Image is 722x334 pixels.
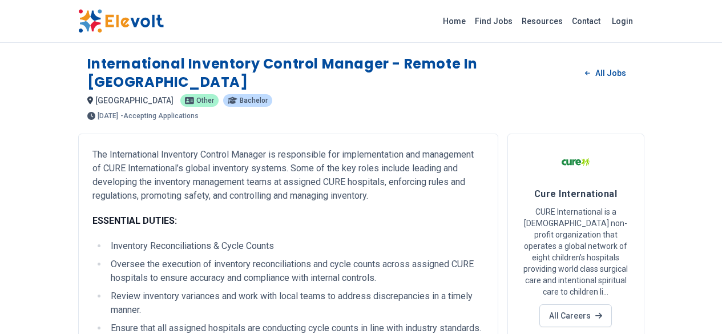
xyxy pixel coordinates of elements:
[470,12,517,30] a: Find Jobs
[196,97,214,104] span: Other
[605,10,640,33] a: Login
[78,9,164,33] img: Elevolt
[92,215,177,226] strong: ESSENTIAL DUTIES:
[107,257,484,285] li: Oversee the execution of inventory reconciliations and cycle counts across assigned CURE hospital...
[576,65,635,82] a: All Jobs
[534,188,617,199] span: Cure International
[107,239,484,253] li: Inventory Reconciliations & Cycle Counts
[517,12,567,30] a: Resources
[562,148,590,176] img: Cure International
[567,12,605,30] a: Contact
[87,55,576,91] h1: International Inventory Control Manager - Remote in [GEOGRAPHIC_DATA]
[539,304,612,327] a: All Careers
[438,12,470,30] a: Home
[120,112,199,119] p: - Accepting Applications
[95,96,174,105] span: [GEOGRAPHIC_DATA]
[522,206,630,297] p: CURE International is a [DEMOGRAPHIC_DATA] non-profit organization that operates a global network...
[92,148,484,203] p: The International Inventory Control Manager is responsible for implementation and management of C...
[98,112,118,119] span: [DATE]
[107,289,484,317] li: Review inventory variances and work with local teams to address discrepancies in a timely manner.
[240,97,268,104] span: Bachelor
